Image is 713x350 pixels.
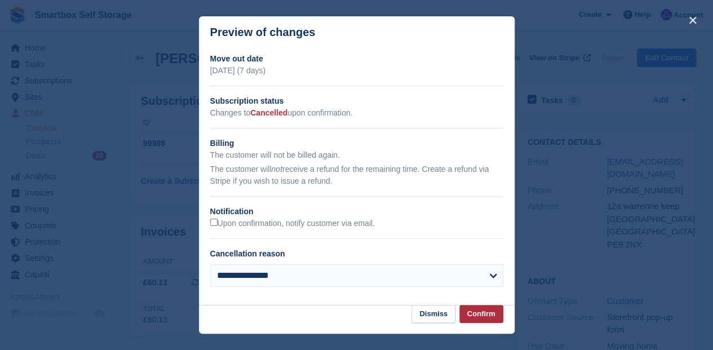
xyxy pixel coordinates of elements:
[210,107,503,119] p: Changes to upon confirmation.
[210,249,285,258] label: Cancellation reason
[210,26,316,39] p: Preview of changes
[210,219,218,226] input: Upon confirmation, notify customer via email.
[210,206,503,218] h2: Notification
[210,219,375,229] label: Upon confirmation, notify customer via email.
[210,53,503,65] h2: Move out date
[411,305,455,324] button: Dismiss
[210,149,503,161] p: The customer will not be billed again.
[210,65,503,77] p: [DATE] (7 days)
[250,108,287,117] span: Cancelled
[210,95,503,107] h2: Subscription status
[210,163,503,187] p: The customer will receive a refund for the remaining time. Create a refund via Stripe if you wish...
[210,138,503,149] h2: Billing
[271,165,282,174] em: not
[684,11,702,29] button: close
[459,305,503,324] button: Confirm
